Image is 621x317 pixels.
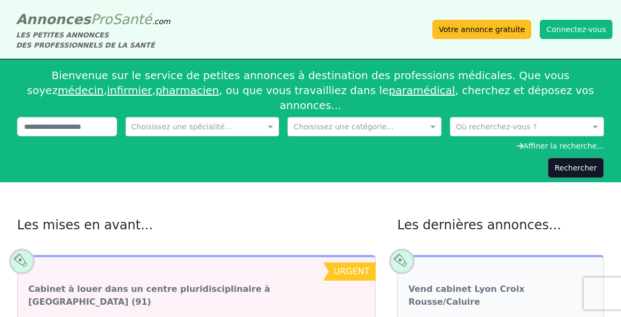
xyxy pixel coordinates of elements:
[152,17,170,26] span: .com
[17,64,604,117] div: Bienvenue sur le service de petites annonces à destination des professions médicales. Que vous so...
[432,20,531,39] a: Votre annonce gratuite
[540,20,612,39] button: Connectez-vous
[389,84,455,97] a: paramédical
[107,84,152,97] a: infirmier
[16,11,91,27] span: Annonces
[112,11,152,27] span: Santé
[397,217,604,234] h2: Les dernières annonces...
[548,158,604,178] button: Rechercher
[16,11,170,27] a: AnnoncesProSanté.com
[333,266,369,276] span: urgent
[408,283,593,308] a: Vend cabinet Lyon Croix Rousse/Caluire
[16,30,170,50] div: LES PETITES ANNONCES DES PROFESSIONNELS DE LA SANTÉ
[28,283,364,308] a: Cabinet à louer dans un centre pluridisciplinaire à [GEOGRAPHIC_DATA] (91)
[17,141,604,151] div: Affiner la recherche...
[91,11,113,27] span: Pro
[156,84,219,97] a: pharmacien
[17,217,376,234] h2: Les mises en avant...
[58,84,104,97] a: médecin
